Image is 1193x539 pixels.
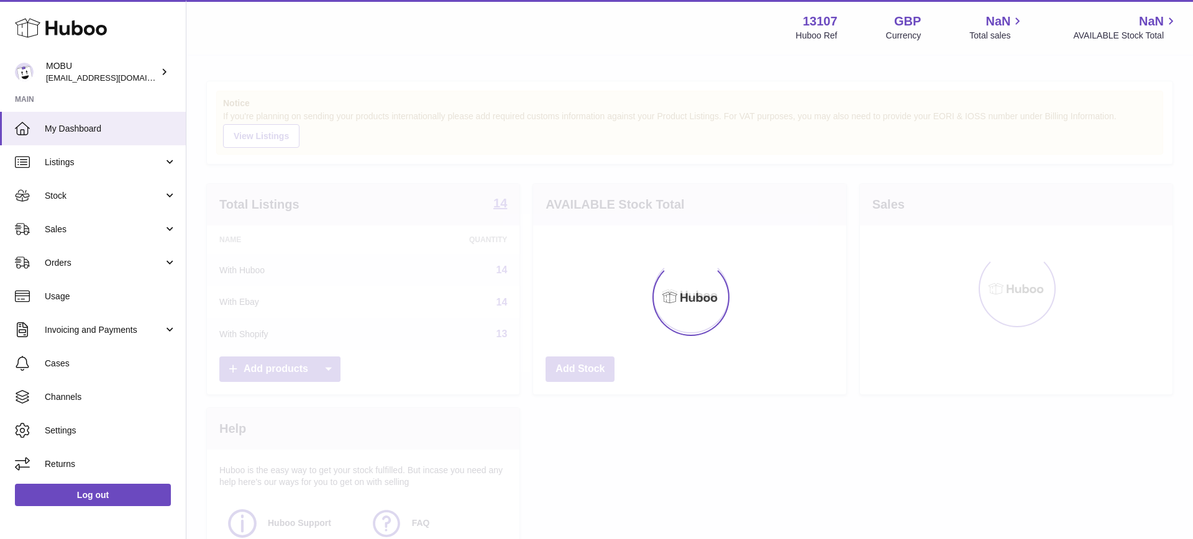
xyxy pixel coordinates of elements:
[1073,13,1178,42] a: NaN AVAILABLE Stock Total
[45,425,176,437] span: Settings
[45,224,163,235] span: Sales
[803,13,838,30] strong: 13107
[45,458,176,470] span: Returns
[45,358,176,369] span: Cases
[45,391,176,403] span: Channels
[796,30,838,42] div: Huboo Ref
[45,324,163,336] span: Invoicing and Payments
[45,257,163,269] span: Orders
[15,484,171,506] a: Log out
[45,156,163,168] span: Listings
[894,13,921,30] strong: GBP
[45,190,163,202] span: Stock
[985,13,1010,30] span: NaN
[45,291,176,302] span: Usage
[1073,30,1178,42] span: AVAILABLE Stock Total
[969,30,1025,42] span: Total sales
[1139,13,1164,30] span: NaN
[46,60,158,84] div: MOBU
[886,30,921,42] div: Currency
[46,73,183,83] span: [EMAIL_ADDRESS][DOMAIN_NAME]
[15,63,34,81] img: mo@mobu.co.uk
[969,13,1025,42] a: NaN Total sales
[45,123,176,135] span: My Dashboard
